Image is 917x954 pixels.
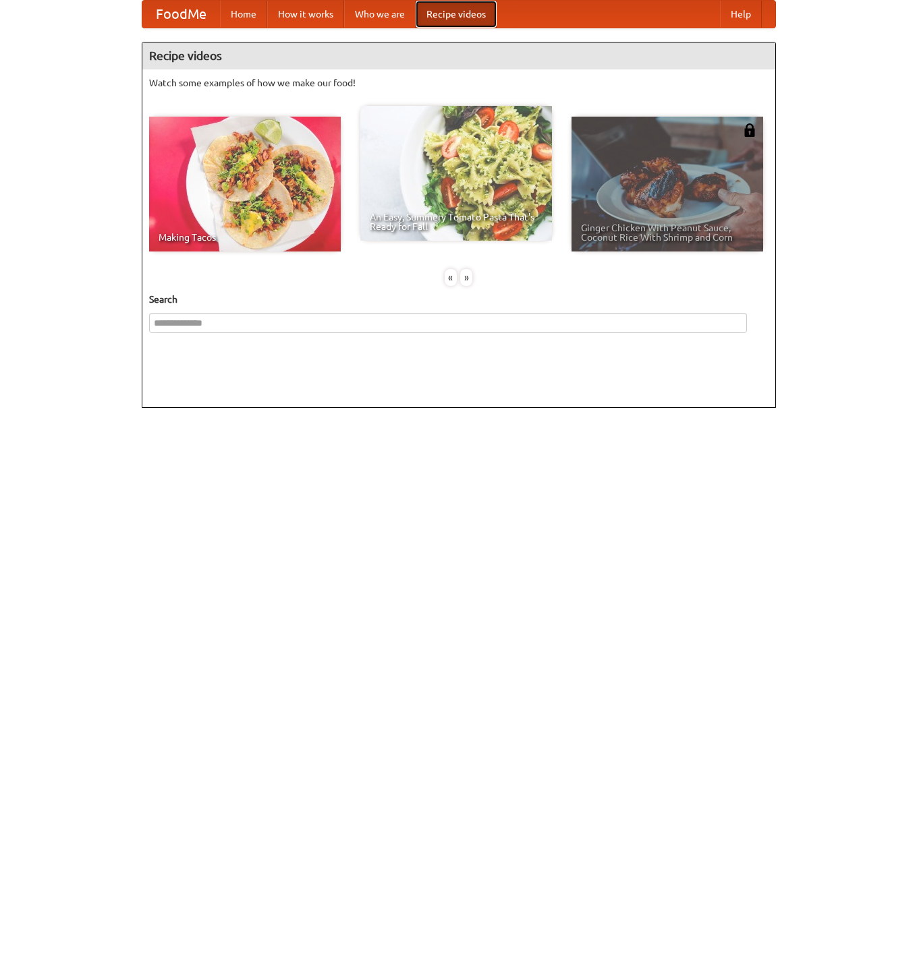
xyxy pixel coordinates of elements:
span: An Easy, Summery Tomato Pasta That's Ready for Fall [370,212,543,231]
a: FoodMe [142,1,220,28]
a: An Easy, Summery Tomato Pasta That's Ready for Fall [360,106,552,241]
h4: Recipe videos [142,42,775,69]
a: How it works [267,1,344,28]
div: « [445,269,457,286]
img: 483408.png [743,123,756,137]
a: Making Tacos [149,117,341,251]
p: Watch some examples of how we make our food! [149,76,769,90]
a: Help [720,1,762,28]
span: Making Tacos [159,233,331,242]
a: Who we are [344,1,416,28]
a: Home [220,1,267,28]
a: Recipe videos [416,1,497,28]
h5: Search [149,293,769,306]
div: » [460,269,472,286]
